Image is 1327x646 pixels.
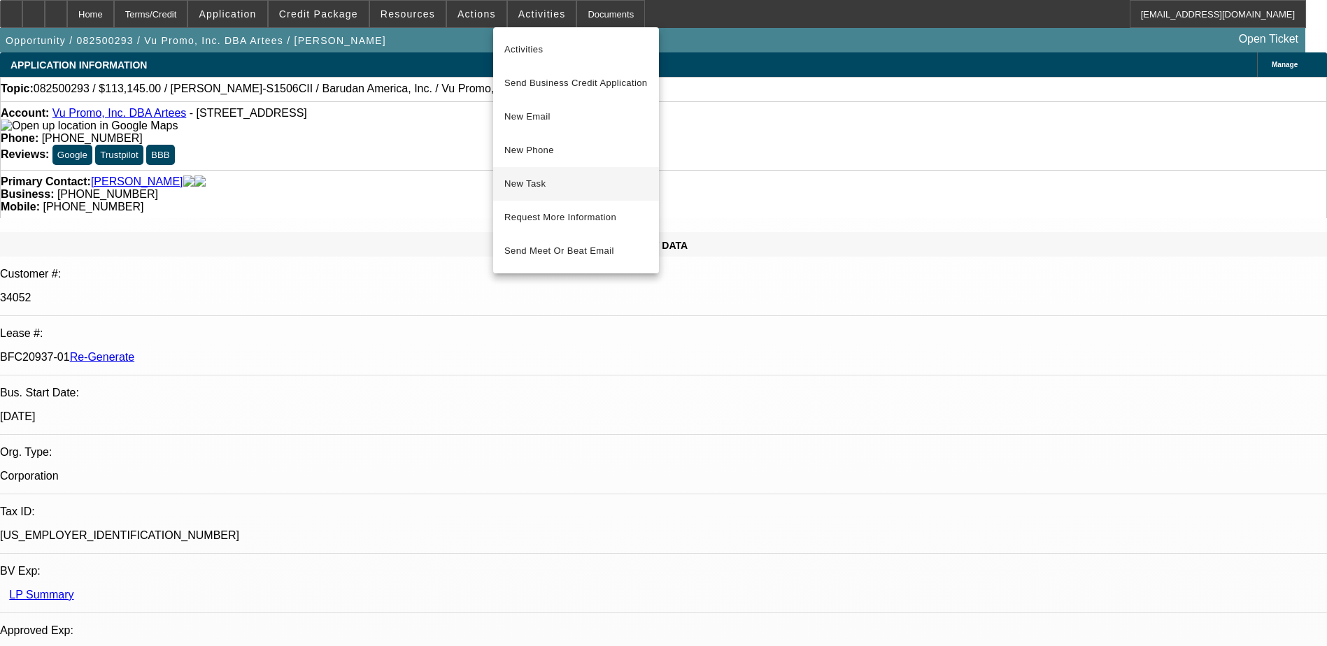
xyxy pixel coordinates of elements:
span: Request More Information [504,209,648,226]
span: New Task [504,175,648,192]
span: Activities [504,41,648,58]
span: New Phone [504,142,648,159]
span: Send Business Credit Application [504,75,648,92]
span: Send Meet Or Beat Email [504,243,648,259]
span: New Email [504,108,648,125]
